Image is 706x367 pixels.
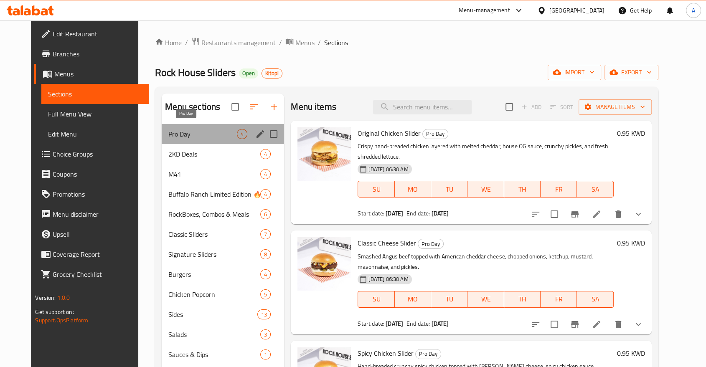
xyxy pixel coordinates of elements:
[257,309,271,319] div: items
[155,37,658,48] nav: breadcrumb
[508,183,537,195] span: TH
[261,291,270,299] span: 5
[361,183,391,195] span: SU
[34,44,149,64] a: Branches
[261,251,270,258] span: 8
[416,349,441,359] span: Pro Day
[260,349,271,359] div: items
[617,127,645,139] h6: 0.95 KWD
[260,229,271,239] div: items
[398,183,428,195] span: MO
[260,249,271,259] div: items
[260,169,271,179] div: items
[237,130,247,138] span: 4
[692,6,695,15] span: A
[168,229,260,239] span: Classic Sliders
[261,271,270,278] span: 4
[518,101,545,114] span: Add item
[260,209,271,219] div: items
[418,239,444,249] div: Pro Day
[168,149,260,159] span: 2KD Deals
[53,209,142,219] span: Menu disclaimer
[162,184,284,204] div: Buffalo Ranch Limited Edition 🔥4
[365,275,411,283] span: [DATE] 06:30 AM
[260,269,271,279] div: items
[580,293,610,305] span: SA
[546,316,563,333] span: Select to update
[168,129,237,139] span: Pro Day
[633,209,643,219] svg: Show Choices
[34,264,149,284] a: Grocery Checklist
[545,101,579,114] span: Select section first
[358,251,613,272] p: Smashed Angus beef topped with American cheddar cheese, chopped onions, ketchup, mustard, mayonna...
[395,291,431,308] button: MO
[565,314,585,334] button: Branch-specific-item
[34,144,149,164] a: Choice Groups
[617,237,645,249] h6: 0.95 KWD
[168,329,260,339] span: Salads
[53,149,142,159] span: Choice Groups
[239,70,258,77] span: Open
[260,329,271,339] div: items
[155,63,236,82] span: Rock House Sliders
[422,129,448,139] div: Pro Day
[406,318,430,329] span: End date:
[54,69,142,79] span: Menus
[162,124,284,144] div: Pro Day4edit
[580,183,610,195] span: SA
[261,230,270,238] span: 7
[604,65,658,80] button: export
[526,204,546,224] button: sort-choices
[162,244,284,264] div: Signature Sliders8
[41,124,149,144] a: Edit Menu
[53,249,142,259] span: Coverage Report
[34,24,149,44] a: Edit Restaurant
[386,208,403,219] b: [DATE]
[415,349,441,359] div: Pro Day
[431,181,467,197] button: TU
[168,189,260,199] span: Buffalo Ranch Limited Edition 🔥
[185,38,188,48] li: /
[579,99,652,115] button: Manage items
[541,291,577,308] button: FR
[53,29,142,39] span: Edit Restaurant
[168,349,260,359] span: Sauces & Dips
[201,38,276,48] span: Restaurants management
[500,98,518,116] span: Select section
[565,204,585,224] button: Branch-specific-item
[358,141,613,162] p: Crispy hand-breaded chicken layered with melted cheddar, house OG sauce, crunchy pickles, and fre...
[34,184,149,204] a: Promotions
[373,100,472,114] input: search
[608,204,628,224] button: delete
[53,229,142,239] span: Upsell
[285,37,315,48] a: Menus
[261,170,270,178] span: 4
[261,331,270,339] span: 3
[291,101,336,113] h2: Menu items
[358,127,421,139] span: Original Chicken Slider
[168,289,260,299] div: Chicken Popcorn
[162,204,284,224] div: RockBoxes, Combos & Meals6
[358,181,394,197] button: SU
[471,183,500,195] span: WE
[418,239,443,249] span: Pro Day
[324,38,348,48] span: Sections
[261,150,270,158] span: 4
[432,208,449,219] b: [DATE]
[53,269,142,279] span: Grocery Checklist
[168,309,257,319] div: Sides
[162,284,284,304] div: Chicken Popcorn5
[57,292,70,303] span: 1.0.0
[48,89,142,99] span: Sections
[168,269,260,279] div: Burgers
[541,181,577,197] button: FR
[548,65,601,80] button: import
[168,209,260,219] div: RockBoxes, Combos & Meals
[406,208,430,219] span: End date:
[168,249,260,259] span: Signature Sliders
[318,38,321,48] li: /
